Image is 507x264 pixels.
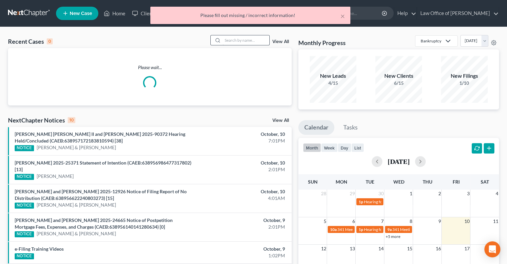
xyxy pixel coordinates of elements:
[15,217,173,230] a: [PERSON_NAME] and [PERSON_NAME] 2025-24665 Notice of Postpetition Mortgage Fees, Expenses, and Ch...
[351,143,364,152] button: list
[484,241,500,257] div: Open Intercom Messenger
[298,39,346,47] h3: Monthly Progress
[437,190,441,198] span: 2
[463,217,470,225] span: 10
[310,72,356,80] div: New Leads
[406,245,413,253] span: 15
[68,117,75,123] div: 10
[37,173,74,180] a: [PERSON_NAME]
[323,217,327,225] span: 5
[47,38,53,44] div: 0
[351,217,355,225] span: 6
[385,234,400,239] a: +5 more
[330,227,336,232] span: 10a
[199,252,285,259] div: 1:02PM
[435,245,441,253] span: 16
[37,202,116,208] a: [PERSON_NAME] & [PERSON_NAME]
[466,190,470,198] span: 3
[199,224,285,230] div: 2:01PM
[349,245,355,253] span: 13
[37,144,116,151] a: [PERSON_NAME] & [PERSON_NAME]
[337,227,432,232] span: 341 Meeting for [PERSON_NAME] & [PERSON_NAME]
[320,190,327,198] span: 28
[375,80,422,86] div: 6/15
[15,253,34,259] div: NOTICE
[364,199,416,204] span: Hearing for [PERSON_NAME]
[375,72,422,80] div: New Clients
[15,231,34,237] div: NOTICE
[388,158,410,165] h2: [DATE]
[320,245,327,253] span: 12
[15,174,34,180] div: NOTICE
[199,138,285,144] div: 7:01PM
[272,39,289,44] a: View All
[409,190,413,198] span: 1
[392,227,487,232] span: 341 Meeting for [PERSON_NAME] & [PERSON_NAME]
[310,80,356,86] div: 4/15
[358,227,363,232] span: 1p
[156,12,345,19] div: Please fill out missing / incorrect information!
[492,217,499,225] span: 11
[15,145,34,151] div: NOTICE
[199,160,285,166] div: October, 10
[199,131,285,138] div: October, 10
[337,120,364,135] a: Tasks
[37,230,116,237] a: [PERSON_NAME] & [PERSON_NAME]
[480,179,489,185] span: Sat
[321,143,338,152] button: week
[335,179,347,185] span: Mon
[358,199,363,204] span: 1p
[377,190,384,198] span: 30
[303,143,321,152] button: month
[422,179,432,185] span: Thu
[199,246,285,252] div: October, 9
[298,120,334,135] a: Calendar
[15,203,34,209] div: NOTICE
[437,217,441,225] span: 9
[8,37,53,45] div: Recent Cases
[338,143,351,152] button: day
[380,217,384,225] span: 7
[199,217,285,224] div: October, 9
[393,179,404,185] span: Wed
[308,179,317,185] span: Sun
[452,179,459,185] span: Fri
[364,227,451,232] span: Hearing for [PERSON_NAME] & [PERSON_NAME]
[421,38,441,44] div: Bankruptcy
[272,118,289,123] a: View All
[441,72,488,80] div: New Filings
[349,190,355,198] span: 29
[199,195,285,202] div: 4:01AM
[387,227,391,232] span: 9a
[8,64,292,71] p: Please wait...
[15,160,191,172] a: [PERSON_NAME] 2025-25371 Statement of Intention (CAEB:638956986477317802) [13]
[15,189,187,201] a: [PERSON_NAME] and [PERSON_NAME] 2025-12926 Notice of Filing Report of No Distribution (CAEB:63895...
[8,116,75,124] div: NextChapter Notices
[409,217,413,225] span: 8
[377,245,384,253] span: 14
[366,179,374,185] span: Tue
[340,12,345,20] button: ×
[15,131,185,144] a: [PERSON_NAME] [PERSON_NAME] II and [PERSON_NAME] 2025-90372 Hearing Held/Concluded (CAEB:63895717...
[463,245,470,253] span: 17
[199,166,285,173] div: 2:01PM
[15,246,64,252] a: e-Filing Training Videos
[223,35,269,45] input: Search by name...
[495,190,499,198] span: 4
[441,80,488,86] div: 1/10
[199,188,285,195] div: October, 10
